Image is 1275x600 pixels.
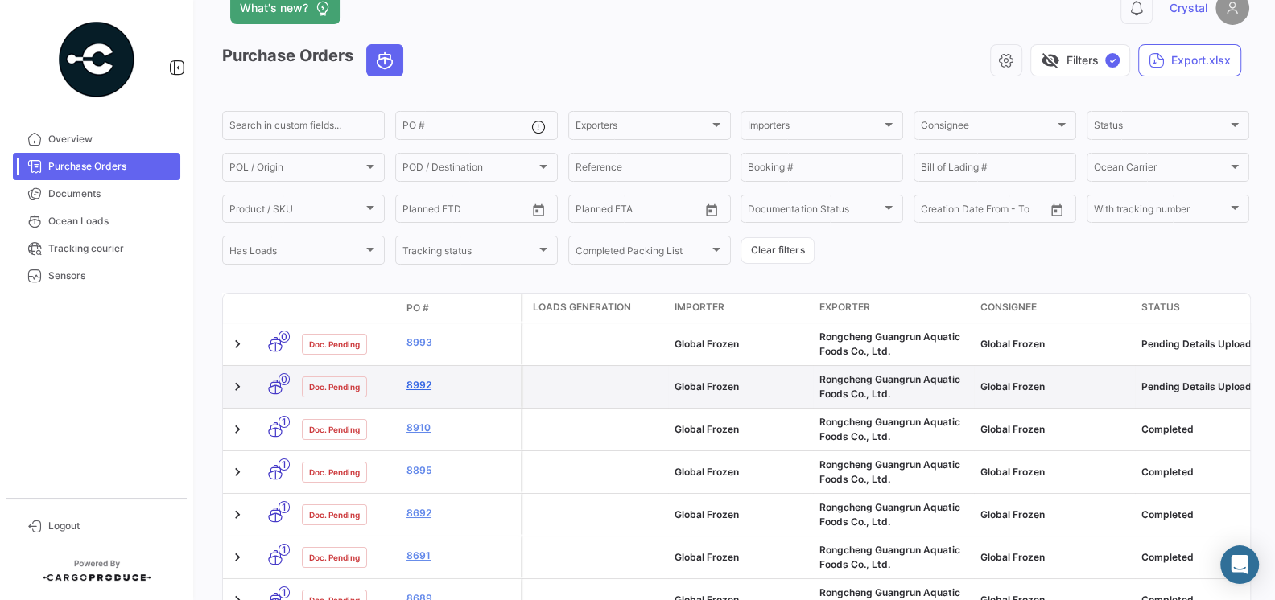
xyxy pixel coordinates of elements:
span: Status [1094,122,1228,134]
a: Expand/Collapse Row [229,336,246,352]
span: 1 [279,458,290,471]
a: Sensors [13,262,180,290]
a: 8895 [406,463,514,478]
span: Overview [48,132,174,146]
button: Open calendar [699,198,724,222]
span: Ocean Loads [48,214,174,228]
span: Consignee [921,122,1054,134]
span: Tracking status [402,247,536,258]
span: Importer [675,300,724,314]
span: Doc. Pending [309,508,360,521]
span: Rongcheng Guangrun Aquatic Foods Co., Ltd. [819,373,960,400]
a: Documents [13,180,180,208]
span: Global Frozen [675,551,739,563]
button: Open calendar [526,198,551,222]
span: Logout [48,519,174,533]
span: Importers [748,122,881,134]
a: Purchase Orders [13,153,180,180]
input: To [609,206,668,217]
span: Global Frozen [675,466,739,478]
span: Global Frozen [980,466,1045,478]
a: Tracking courier [13,235,180,262]
span: With tracking number [1094,206,1228,217]
span: Doc. Pending [309,466,360,479]
span: Ocean Carrier [1094,164,1228,175]
span: Rongcheng Guangrun Aquatic Foods Co., Ltd. [819,544,960,570]
span: Documentation Status [748,206,881,217]
span: Loads generation [533,300,631,314]
span: Doc. Pending [309,551,360,564]
span: Has Loads [229,247,363,258]
a: 8691 [406,549,514,563]
a: Overview [13,125,180,153]
span: Doc. Pending [309,423,360,436]
span: Rongcheng Guangrun Aquatic Foods Co., Ltd. [819,416,960,442]
img: powered-by.png [56,19,137,100]
span: Rongcheng Guangrun Aquatic Foods Co., Ltd. [819,501,960,528]
button: visibility_offFilters✓ [1030,44,1130,76]
span: Doc. Pending [309,380,360,393]
span: Consignee [980,300,1037,314]
span: 0 [279,331,290,343]
span: Rongcheng Guangrun Aquatic Foods Co., Ltd. [819,331,960,357]
span: Rongcheng Guangrun Aquatic Foods Co., Ltd. [819,458,960,485]
button: Clear filters [741,237,815,264]
a: Expand/Collapse Row [229,421,246,438]
span: Global Frozen [980,380,1045,392]
datatable-header-cell: Loads generation [523,294,668,323]
a: Expand/Collapse Row [229,464,246,480]
datatable-header-cell: Transport mode [255,302,295,314]
span: Global Frozen [980,551,1045,563]
span: 1 [279,416,290,428]
button: Ocean [367,45,402,76]
input: From [576,206,598,217]
span: 1 [279,544,290,556]
span: Documents [48,187,174,201]
h3: Purchase Orders [222,44,408,76]
input: To [436,206,495,217]
span: Global Frozen [675,423,739,435]
a: 8993 [406,335,514,350]
input: To [955,206,1013,217]
span: POD / Destination [402,164,536,175]
span: Status [1141,300,1180,314]
a: 8992 [406,378,514,392]
a: Ocean Loads [13,208,180,235]
span: 1 [279,501,290,513]
datatable-header-cell: PO # [400,294,521,322]
span: Exporters [576,122,709,134]
span: Sensors [48,269,174,283]
input: From [402,206,425,217]
span: 1 [279,586,290,598]
datatable-header-cell: Doc. Status [295,302,400,314]
span: Tracking courier [48,241,174,256]
a: Expand/Collapse Row [229,379,246,395]
span: 0 [279,373,290,385]
span: Doc. Pending [309,338,360,351]
span: Product / SKU [229,206,363,217]
datatable-header-cell: Importer [668,294,813,323]
a: Expand/Collapse Row [229,507,246,523]
a: Expand/Collapse Row [229,549,246,565]
span: Global Frozen [675,338,739,350]
span: Exporter [819,300,870,314]
span: ✓ [1105,53,1120,68]
a: 8910 [406,421,514,435]
input: From [921,206,943,217]
span: POL / Origin [229,164,363,175]
span: Global Frozen [980,508,1045,520]
span: Global Frozen [980,423,1045,435]
button: Export.xlsx [1138,44,1241,76]
span: Global Frozen [675,508,739,520]
button: Open calendar [1045,198,1069,222]
span: visibility_off [1041,51,1060,70]
datatable-header-cell: Exporter [813,294,974,323]
a: 8692 [406,506,514,520]
span: Completed Packing List [576,247,709,258]
span: PO # [406,301,429,315]
datatable-header-cell: Consignee [974,294,1135,323]
span: Global Frozen [675,380,739,392]
span: Purchase Orders [48,159,174,174]
span: Global Frozen [980,338,1045,350]
div: Abrir Intercom Messenger [1220,545,1259,584]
